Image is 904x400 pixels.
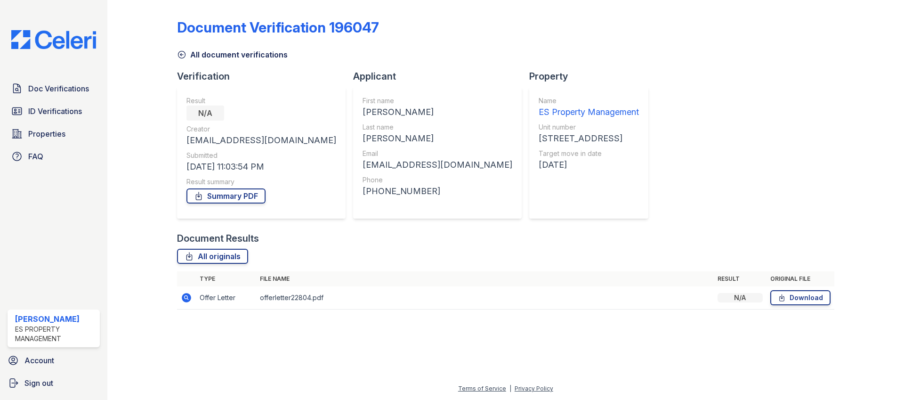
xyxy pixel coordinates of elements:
div: [DATE] 11:03:54 PM [186,160,336,173]
div: Property [529,70,656,83]
div: [EMAIL_ADDRESS][DOMAIN_NAME] [186,134,336,147]
div: [PHONE_NUMBER] [363,185,512,198]
a: Doc Verifications [8,79,100,98]
span: FAQ [28,151,43,162]
span: Doc Verifications [28,83,89,94]
a: ID Verifications [8,102,100,121]
a: All originals [177,249,248,264]
div: Creator [186,124,336,134]
td: offerletter22804.pdf [256,286,714,310]
div: Email [363,149,512,158]
a: Download [770,290,831,305]
div: Target move in date [539,149,639,158]
div: [PERSON_NAME] [15,313,96,325]
td: Offer Letter [196,286,256,310]
div: [PERSON_NAME] [363,132,512,145]
div: N/A [186,106,224,121]
a: Properties [8,124,100,143]
span: Account [24,355,54,366]
div: Phone [363,175,512,185]
span: ID Verifications [28,106,82,117]
img: CE_Logo_Blue-a8612792a0a2168367f1c8372b55b34899dd931a85d93a1a3d3e32e68fde9ad4.png [4,30,104,49]
a: Summary PDF [186,188,266,204]
span: Properties [28,128,65,139]
th: Type [196,271,256,286]
div: [PERSON_NAME] [363,106,512,119]
div: Result summary [186,177,336,187]
div: | [509,385,511,392]
div: Document Verification 196047 [177,19,379,36]
a: FAQ [8,147,100,166]
a: Account [4,351,104,370]
iframe: chat widget [864,362,895,391]
div: ES Property Management [539,106,639,119]
div: N/A [718,293,763,302]
div: Result [186,96,336,106]
div: Unit number [539,122,639,132]
th: Result [714,271,767,286]
a: All document verifications [177,49,288,60]
span: Sign out [24,377,53,389]
div: Last name [363,122,512,132]
div: First name [363,96,512,106]
th: File name [256,271,714,286]
div: Verification [177,70,353,83]
th: Original file [767,271,834,286]
a: Privacy Policy [515,385,553,392]
div: Submitted [186,151,336,160]
div: [EMAIL_ADDRESS][DOMAIN_NAME] [363,158,512,171]
div: [DATE] [539,158,639,171]
div: ES Property Management [15,325,96,343]
div: Name [539,96,639,106]
a: Sign out [4,374,104,392]
a: Terms of Service [458,385,506,392]
a: Name ES Property Management [539,96,639,119]
div: Document Results [177,232,259,245]
div: [STREET_ADDRESS] [539,132,639,145]
div: Applicant [353,70,529,83]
